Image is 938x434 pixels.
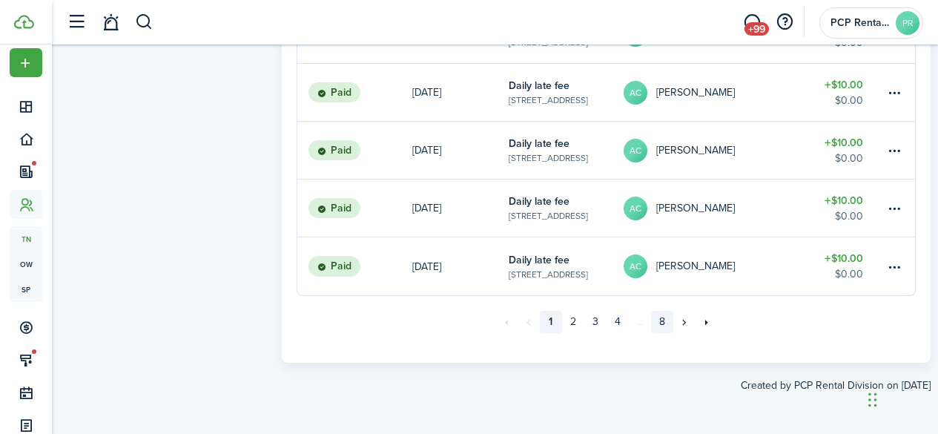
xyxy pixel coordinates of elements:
[624,237,796,295] a: AC[PERSON_NAME]
[796,122,885,179] a: $10.00$0.00
[509,237,624,295] a: Daily late fee[STREET_ADDRESS]
[308,256,360,277] status: Paid
[584,311,607,333] a: 3
[96,4,125,42] a: Notifications
[656,87,735,99] table-profile-info-text: [PERSON_NAME]
[297,64,412,121] a: Paid
[673,311,696,333] a: Next
[562,311,584,333] a: 2
[412,200,441,216] p: [DATE]
[308,198,360,219] status: Paid
[297,180,412,237] a: Paid
[509,136,569,151] table-info-title: Daily late fee
[825,135,863,151] table-amount-title: $10.00
[509,194,569,209] table-info-title: Daily late fee
[651,311,673,333] a: 8
[825,77,863,93] table-amount-title: $10.00
[509,180,624,237] a: Daily late fee[STREET_ADDRESS]
[412,237,509,295] a: [DATE]
[624,180,796,237] a: AC[PERSON_NAME]
[10,226,42,251] a: tn
[509,64,624,121] a: Daily late fee[STREET_ADDRESS]
[624,122,796,179] a: AC[PERSON_NAME]
[624,139,647,162] avatar-text: AC
[624,64,796,121] a: AC[PERSON_NAME]
[656,260,735,272] table-profile-info-text: [PERSON_NAME]
[297,237,412,295] a: Paid
[135,10,153,35] button: Search
[412,180,509,237] a: [DATE]
[772,10,797,35] button: Open resource center
[412,85,441,100] p: [DATE]
[830,18,890,28] span: PCP Rental Division
[835,93,863,108] table-amount-description: $0.00
[835,266,863,282] table-amount-description: $0.00
[624,197,647,220] avatar-text: AC
[540,311,562,333] a: 1
[495,311,518,333] a: First
[744,22,769,36] span: +99
[896,11,919,35] avatar-text: PR
[412,122,509,179] a: [DATE]
[796,180,885,237] a: $10.00$0.00
[509,122,624,179] a: Daily late fee[STREET_ADDRESS]
[607,311,629,333] a: 4
[308,82,360,103] status: Paid
[308,140,360,161] status: Paid
[518,311,540,333] a: Previous
[796,64,885,121] a: $10.00$0.00
[656,203,735,214] table-profile-info-text: [PERSON_NAME]
[864,363,938,434] iframe: Chat Widget
[10,48,42,77] button: Open menu
[509,209,588,223] table-subtitle: [STREET_ADDRESS]
[509,151,588,165] table-subtitle: [STREET_ADDRESS]
[835,151,863,166] table-amount-description: $0.00
[412,259,441,274] p: [DATE]
[297,122,412,179] a: Paid
[10,277,42,302] a: sp
[796,237,885,295] a: $10.00$0.00
[825,193,863,208] table-amount-title: $10.00
[412,64,509,121] a: [DATE]
[509,78,569,93] table-info-title: Daily late fee
[509,268,588,281] table-subtitle: [STREET_ADDRESS]
[696,311,718,333] a: Last
[738,4,766,42] a: Messaging
[835,208,863,224] table-amount-description: $0.00
[62,8,90,36] button: Open sidebar
[656,145,735,157] table-profile-info-text: [PERSON_NAME]
[59,363,931,393] created-at: Created by PCP Rental Division on [DATE]
[629,311,651,333] a: ...
[624,81,647,105] avatar-text: AC
[624,254,647,278] avatar-text: AC
[412,142,441,158] p: [DATE]
[509,93,588,107] table-subtitle: [STREET_ADDRESS]
[509,252,569,268] table-info-title: Daily late fee
[868,378,877,422] div: Drag
[10,251,42,277] a: ow
[14,15,34,29] img: TenantCloud
[825,251,863,266] table-amount-title: $10.00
